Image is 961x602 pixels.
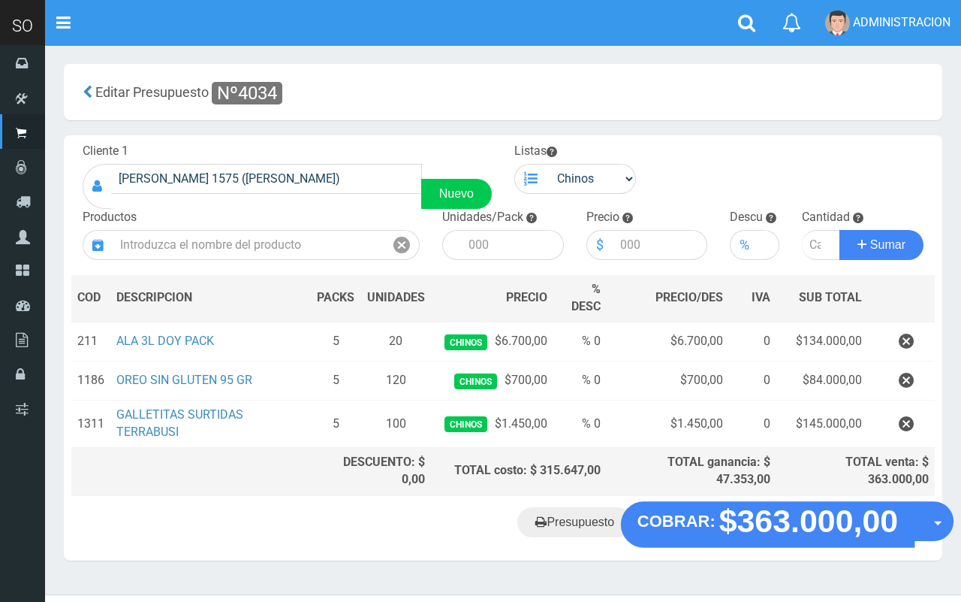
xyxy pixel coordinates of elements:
div: TOTAL venta: $ 363.000,00 [782,454,929,489]
td: $84.000,00 [776,362,868,401]
span: PRECIO [506,289,547,307]
strong: $363.000,00 [719,503,899,538]
div: DESCUENTO: $ 0,00 [317,454,425,489]
td: $134.000,00 [776,322,868,362]
div: $ [586,230,613,260]
label: Precio [586,209,619,226]
input: Introduzca el nombre del producto [113,230,384,260]
label: Listas [514,143,557,160]
td: 5 [311,322,360,362]
a: Presupuesto [517,507,632,537]
td: $1.450,00 [607,401,729,448]
label: Cliente 1 [83,143,128,160]
span: Nº4034 [212,82,282,104]
button: Sumar [839,230,923,260]
span: % DESC [571,282,601,313]
label: Unidades/Pack [442,209,523,226]
td: $145.000,00 [776,401,868,448]
td: 5 [311,362,360,401]
input: 000 [613,230,708,260]
input: Consumidor Final [111,164,422,194]
strong: COBRAR: [637,512,715,530]
a: GALLETITAS SURTIDAS TERRABUSI [116,407,243,439]
div: TOTAL costo: $ 315.647,00 [437,462,601,479]
td: 0 [729,401,776,448]
td: $1.450,00 [431,401,553,448]
div: TOTAL ganancia: $ 47.353,00 [613,454,770,489]
input: Cantidad [802,230,840,260]
th: UNIDADES [360,275,431,322]
td: % 0 [553,401,606,448]
td: 1186 [71,362,110,401]
span: PRECIO/DES [655,290,723,304]
a: Nuevo [421,179,492,209]
span: SUB TOTAL [799,289,862,307]
span: CRIPCION [138,290,192,304]
td: $6.700,00 [607,322,729,362]
th: PACKS [311,275,360,322]
label: Descu [730,209,763,226]
td: 120 [360,362,431,401]
td: % 0 [553,362,606,401]
label: Cantidad [802,209,850,226]
button: COBRAR: $363.000,00 [621,501,914,548]
input: 000 [461,230,564,260]
input: 000 [758,230,779,260]
span: IVA [752,290,770,304]
td: 1311 [71,401,110,448]
td: 0 [729,322,776,362]
td: 211 [71,322,110,362]
td: 100 [360,401,431,448]
span: Chinos [444,334,487,350]
td: 5 [311,401,360,448]
span: ADMINISTRACION [853,15,950,29]
td: 20 [360,322,431,362]
a: OREO SIN GLUTEN 95 GR [116,373,252,387]
span: Sumar [870,238,905,251]
td: $6.700,00 [431,322,553,362]
td: % 0 [553,322,606,362]
td: 0 [729,362,776,401]
span: Editar Presupuesto [95,84,209,100]
th: COD [71,275,110,322]
img: User Image [825,11,850,35]
span: Chinos [454,374,497,389]
div: % [730,230,758,260]
label: Productos [83,209,137,226]
th: DES [110,275,311,322]
span: Chinos [444,416,487,432]
td: $700,00 [607,362,729,401]
td: $700,00 [431,362,553,401]
a: ALA 3L DOY PACK [116,334,214,348]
